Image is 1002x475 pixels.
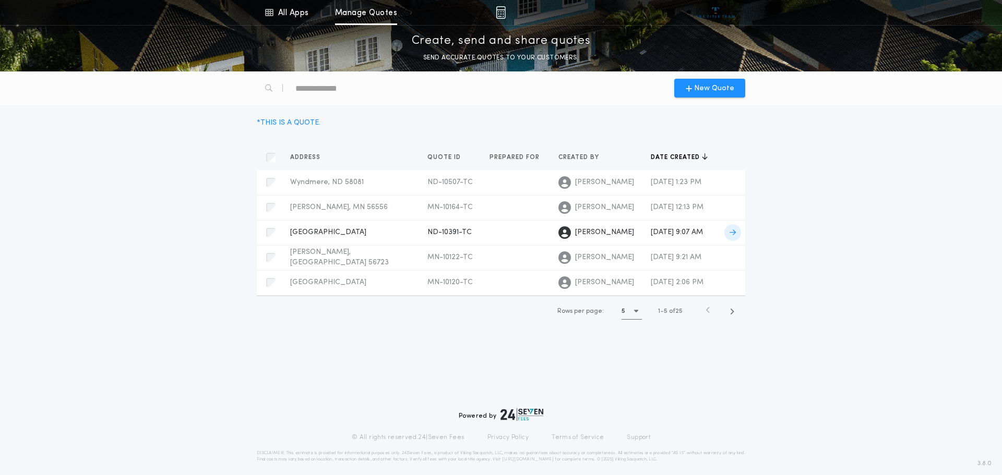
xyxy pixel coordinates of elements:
span: [DATE] 9:07 AM [651,228,703,236]
span: ND-10507-TC [427,178,473,186]
span: MN-10120-TC [427,278,473,286]
button: New Quote [674,79,745,98]
span: 3.8.0 [977,459,992,468]
span: New Quote [694,83,734,94]
p: SEND ACCURATE QUOTES TO YOUR CUSTOMERS. [423,53,579,63]
span: Date created [651,153,702,162]
span: 1 [658,308,660,314]
a: [URL][DOMAIN_NAME] [502,457,554,461]
span: [GEOGRAPHIC_DATA] [290,228,366,236]
span: [PERSON_NAME] [575,252,634,263]
span: [DATE] 12:13 PM [651,203,703,211]
span: [PERSON_NAME], MN 56556 [290,203,388,211]
p: © All rights reserved. 24|Seven Fees [352,433,464,442]
img: logo [500,408,543,421]
a: Terms of Service [552,433,604,442]
span: Rows per page: [557,308,604,314]
span: [DATE] 1:23 PM [651,178,701,186]
span: [PERSON_NAME] [575,227,634,238]
span: [PERSON_NAME] [575,202,634,213]
span: [GEOGRAPHIC_DATA] [290,278,366,286]
img: vs-icon [696,7,735,18]
h1: 5 [622,306,625,316]
span: [DATE] 9:21 AM [651,253,701,261]
a: Support [627,433,650,442]
span: [DATE] 2:06 PM [651,278,703,286]
span: Quote ID [427,153,463,162]
span: [PERSON_NAME] [575,277,634,288]
span: [PERSON_NAME], [GEOGRAPHIC_DATA] 56723 [290,248,389,266]
button: 5 [622,303,642,320]
span: MN-10164-TC [427,203,473,211]
div: Powered by [459,408,543,421]
span: Wyndmere, ND 58081 [290,178,364,186]
div: * THIS IS A QUOTE. [257,117,320,128]
span: ND-10391-TC [427,228,472,236]
button: Address [290,152,328,163]
span: Created by [558,153,601,162]
span: of 25 [669,307,683,316]
p: DISCLAIMER: This estimate is provided for informational purposes only. 24|Seven Fees, a product o... [257,450,745,462]
img: img [496,6,506,19]
button: Quote ID [427,152,469,163]
button: Date created [651,152,708,163]
a: Privacy Policy [487,433,529,442]
p: Create, send and share quotes [412,33,591,50]
span: Address [290,153,323,162]
button: Created by [558,152,607,163]
span: MN-10122-TC [427,253,473,261]
span: Prepared for [490,153,542,162]
span: 5 [664,308,667,314]
span: [PERSON_NAME] [575,177,634,188]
